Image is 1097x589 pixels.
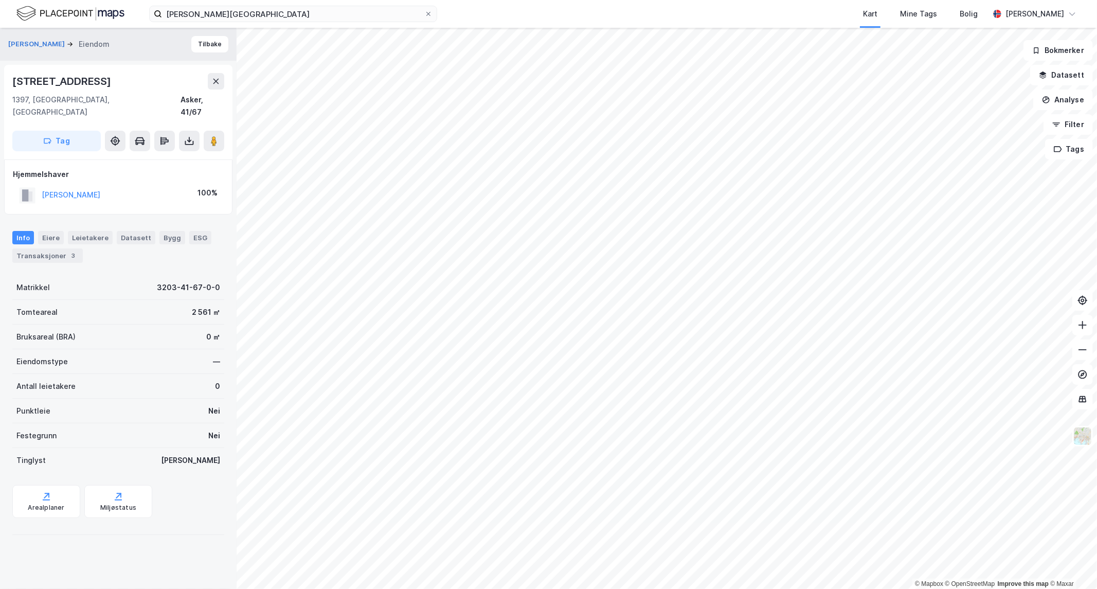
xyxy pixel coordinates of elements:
div: — [213,355,220,368]
div: Eiendomstype [16,355,68,368]
div: 1397, [GEOGRAPHIC_DATA], [GEOGRAPHIC_DATA] [12,94,181,118]
div: Leietakere [68,231,113,244]
div: Asker, 41/67 [181,94,224,118]
div: 0 [215,380,220,392]
button: Tags [1045,139,1093,159]
input: Søk på adresse, matrikkel, gårdeiere, leietakere eller personer [162,6,424,22]
div: Punktleie [16,405,50,417]
div: 100% [197,187,218,199]
div: Bruksareal (BRA) [16,331,76,343]
div: Arealplaner [28,504,64,512]
div: Eiendom [79,38,110,50]
div: Miljøstatus [100,504,136,512]
div: Datasett [117,231,155,244]
div: Eiere [38,231,64,244]
button: Analyse [1033,90,1093,110]
iframe: Chat Widget [1046,540,1097,589]
div: 0 ㎡ [206,331,220,343]
div: [PERSON_NAME] [161,454,220,467]
button: Tag [12,131,101,151]
div: 3203-41-67-0-0 [157,281,220,294]
div: Tomteareal [16,306,58,318]
button: [PERSON_NAME] [8,39,67,49]
div: Kontrollprogram for chat [1046,540,1097,589]
img: Z [1073,426,1092,446]
div: [PERSON_NAME] [1005,8,1064,20]
div: [STREET_ADDRESS] [12,73,113,90]
div: Antall leietakere [16,380,76,392]
div: Nei [208,430,220,442]
div: Mine Tags [900,8,937,20]
div: Nei [208,405,220,417]
button: Filter [1044,114,1093,135]
a: Improve this map [998,580,1049,587]
button: Tilbake [191,36,228,52]
div: Tinglyst [16,454,46,467]
div: Matrikkel [16,281,50,294]
div: Festegrunn [16,430,57,442]
div: Info [12,231,34,244]
div: 2 561 ㎡ [192,306,220,318]
a: OpenStreetMap [945,580,995,587]
a: Mapbox [915,580,943,587]
button: Bokmerker [1023,40,1093,61]
div: Hjemmelshaver [13,168,224,181]
div: Bygg [159,231,185,244]
div: ESG [189,231,211,244]
button: Datasett [1030,65,1093,85]
div: 3 [68,251,79,261]
div: Transaksjoner [12,248,83,263]
div: Bolig [960,8,978,20]
div: Kart [863,8,877,20]
img: logo.f888ab2527a4732fd821a326f86c7f29.svg [16,5,124,23]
